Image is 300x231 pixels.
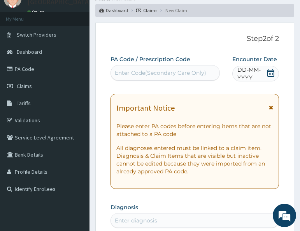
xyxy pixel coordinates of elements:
[17,31,56,38] span: Switch Providers
[116,122,273,138] p: Please enter PA codes before entering items that are not attached to a PA code
[14,39,32,58] img: d_794563401_company_1708531726252_794563401
[116,104,175,112] h1: Important Notice
[40,44,131,54] div: Chat with us now
[136,7,157,14] a: Claims
[158,7,187,14] li: New Claim
[99,7,128,14] a: Dashboard
[111,203,138,211] label: Diagnosis
[232,55,277,63] label: Encounter Date
[111,55,190,63] label: PA Code / Prescription Code
[17,100,31,107] span: Tariffs
[17,83,32,90] span: Claims
[27,9,46,15] a: Online
[111,35,279,43] p: Step 2 of 2
[45,67,107,146] span: We're online!
[237,66,266,81] span: DD-MM-YYYY
[115,217,157,224] div: Enter diagnosis
[128,4,146,23] div: Minimize live chat window
[115,69,206,77] div: Enter Code(Secondary Care Only)
[116,144,273,175] p: All diagnoses entered must be linked to a claim item. Diagnosis & Claim Items that are visible bu...
[4,151,148,178] textarea: Type your message and hit 'Enter'
[17,48,42,55] span: Dashboard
